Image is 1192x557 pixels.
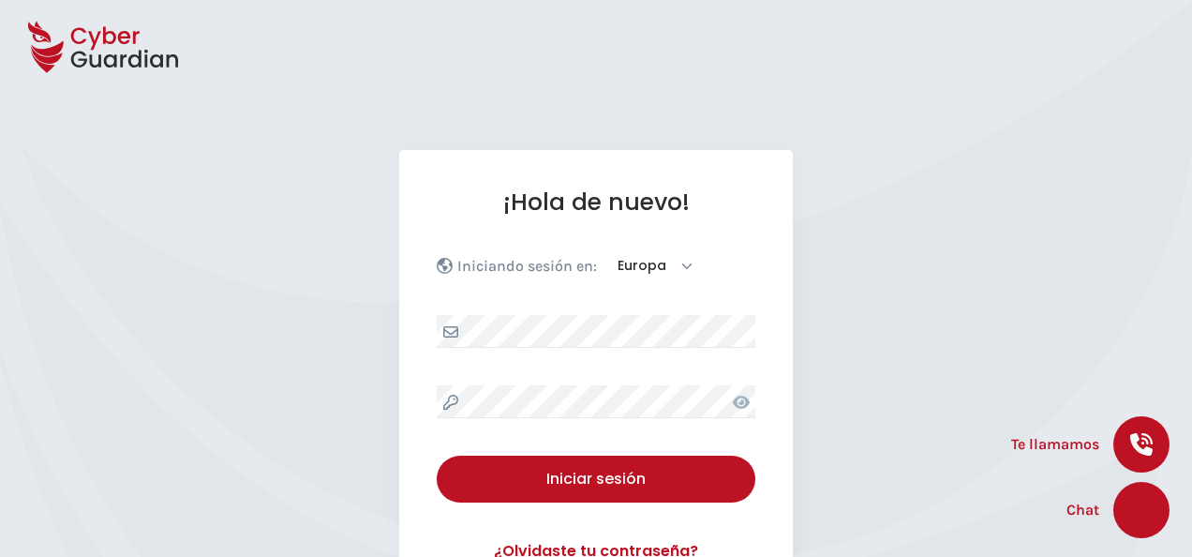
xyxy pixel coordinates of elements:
span: Chat [1066,499,1099,521]
button: call us button [1113,416,1170,473]
div: Iniciar sesión [451,468,741,490]
span: Te llamamos [1011,433,1099,456]
h1: ¡Hola de nuevo! [437,188,755,217]
p: Iniciando sesión en: [457,257,597,276]
button: Iniciar sesión [437,456,755,503]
